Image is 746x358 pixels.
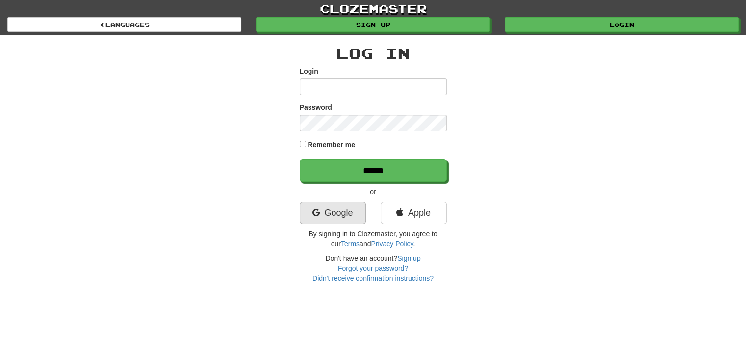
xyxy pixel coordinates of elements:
[371,240,413,248] a: Privacy Policy
[308,140,355,150] label: Remember me
[397,255,420,262] a: Sign up
[338,264,408,272] a: Forgot your password?
[7,17,241,32] a: Languages
[300,229,447,249] p: By signing in to Clozemaster, you agree to our and .
[300,66,318,76] label: Login
[505,17,739,32] a: Login
[300,254,447,283] div: Don't have an account?
[300,45,447,61] h2: Log In
[312,274,434,282] a: Didn't receive confirmation instructions?
[341,240,360,248] a: Terms
[300,102,332,112] label: Password
[256,17,490,32] a: Sign up
[300,202,366,224] a: Google
[300,187,447,197] p: or
[381,202,447,224] a: Apple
